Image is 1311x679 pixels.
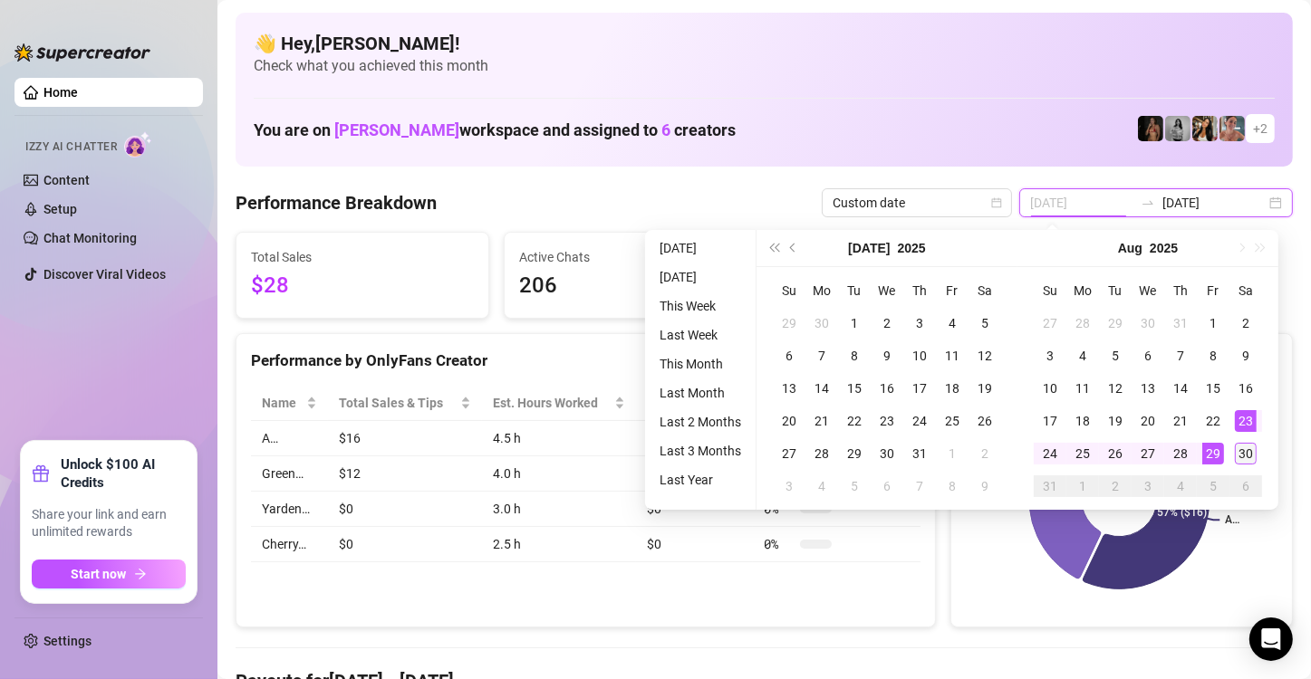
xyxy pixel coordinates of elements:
[903,470,936,502] td: 2025-08-07
[636,456,753,492] td: $3
[1202,378,1224,399] div: 15
[838,339,871,372] td: 2025-07-08
[519,269,742,303] span: 206
[1118,230,1142,266] button: Choose a month
[1219,116,1245,141] img: Yarden
[1141,196,1155,210] span: to
[1229,274,1262,307] th: Sa
[32,506,186,541] span: Share your link and earn unlimited rewards
[941,345,963,367] div: 11
[778,475,800,497] div: 3
[1099,437,1132,470] td: 2025-08-26
[1235,378,1257,399] div: 16
[1099,339,1132,372] td: 2025-08-05
[1235,443,1257,464] div: 30
[778,443,800,464] div: 27
[636,386,753,421] th: Sales / Hour
[773,405,805,437] td: 2025-07-20
[871,339,903,372] td: 2025-07-09
[1164,470,1197,502] td: 2025-09-04
[838,470,871,502] td: 2025-08-05
[1104,475,1126,497] div: 2
[652,440,748,462] li: Last 3 Months
[778,378,800,399] div: 13
[32,559,186,588] button: Start nowarrow-right
[1132,307,1164,339] td: 2025-07-30
[811,443,833,464] div: 28
[652,411,748,433] li: Last 2 Months
[1072,378,1094,399] div: 11
[1229,470,1262,502] td: 2025-09-06
[903,307,936,339] td: 2025-07-03
[43,85,78,100] a: Home
[1137,312,1159,334] div: 30
[1132,274,1164,307] th: We
[773,307,805,339] td: 2025-06-29
[1170,312,1191,334] div: 31
[773,437,805,470] td: 2025-07-27
[969,339,1001,372] td: 2025-07-12
[805,405,838,437] td: 2025-07-21
[236,190,437,215] h4: Performance Breakdown
[1132,437,1164,470] td: 2025-08-27
[936,339,969,372] td: 2025-07-11
[974,345,996,367] div: 12
[1164,437,1197,470] td: 2025-08-28
[1099,470,1132,502] td: 2025-09-02
[72,567,127,581] span: Start now
[969,405,1001,437] td: 2025-07-26
[1104,312,1126,334] div: 29
[936,437,969,470] td: 2025-08-01
[1104,410,1126,432] div: 19
[941,312,963,334] div: 4
[843,410,865,432] div: 22
[773,274,805,307] th: Su
[254,120,736,140] h1: You are on workspace and assigned to creators
[14,43,150,62] img: logo-BBDzfeDw.svg
[1197,339,1229,372] td: 2025-08-08
[876,312,898,334] div: 2
[251,386,328,421] th: Name
[1039,410,1061,432] div: 17
[805,437,838,470] td: 2025-07-28
[773,470,805,502] td: 2025-08-03
[1164,405,1197,437] td: 2025-08-21
[1030,193,1133,213] input: Start date
[1165,116,1191,141] img: A
[871,307,903,339] td: 2025-07-02
[974,312,996,334] div: 5
[843,443,865,464] div: 29
[848,230,890,266] button: Choose a month
[805,339,838,372] td: 2025-07-07
[652,295,748,317] li: This Week
[482,527,636,562] td: 2.5 h
[251,269,474,303] span: $28
[1202,475,1224,497] div: 5
[1099,307,1132,339] td: 2025-07-29
[778,312,800,334] div: 29
[811,345,833,367] div: 7
[482,456,636,492] td: 4.0 h
[811,410,833,432] div: 21
[909,345,930,367] div: 10
[1202,443,1224,464] div: 29
[764,534,793,554] span: 0 %
[969,372,1001,405] td: 2025-07-19
[833,189,1001,216] span: Custom date
[43,634,92,648] a: Settings
[652,237,748,259] li: [DATE]
[1066,339,1099,372] td: 2025-08-04
[1034,307,1066,339] td: 2025-07-27
[1235,410,1257,432] div: 23
[1034,339,1066,372] td: 2025-08-03
[773,372,805,405] td: 2025-07-13
[974,443,996,464] div: 2
[1137,378,1159,399] div: 13
[1066,405,1099,437] td: 2025-08-18
[636,492,753,527] td: $0
[1170,345,1191,367] div: 7
[1034,437,1066,470] td: 2025-08-24
[43,202,77,216] a: Setup
[974,378,996,399] div: 19
[936,405,969,437] td: 2025-07-25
